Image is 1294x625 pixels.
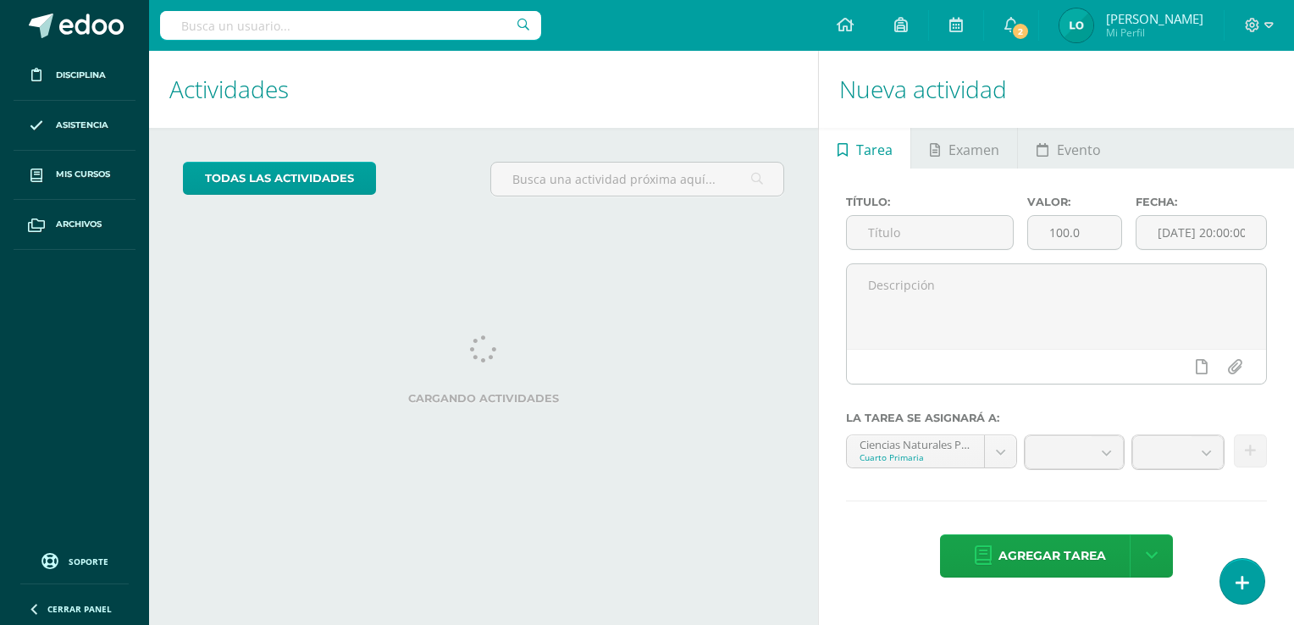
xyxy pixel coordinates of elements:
a: Archivos [14,200,135,250]
a: Ciencias Naturales Productividad y Desarrollo 'B'Cuarto Primaria [847,435,1016,467]
span: Agregar tarea [998,535,1106,577]
a: Tarea [819,128,910,169]
a: Soporte [20,549,129,572]
span: 2 [1011,22,1030,41]
label: La tarea se asignará a: [846,412,1267,424]
span: Mi Perfil [1106,25,1203,40]
label: Título: [846,196,1014,208]
span: Archivos [56,218,102,231]
span: Tarea [856,130,893,170]
span: Mis cursos [56,168,110,181]
span: Evento [1057,130,1101,170]
label: Fecha: [1136,196,1267,208]
input: Puntos máximos [1028,216,1121,249]
span: Disciplina [56,69,106,82]
a: Evento [1018,128,1119,169]
span: Asistencia [56,119,108,132]
label: Valor: [1027,196,1122,208]
input: Fecha de entrega [1136,216,1266,249]
a: Asistencia [14,101,135,151]
div: Cuarto Primaria [860,451,971,463]
input: Busca un usuario... [160,11,541,40]
span: Cerrar panel [47,603,112,615]
span: [PERSON_NAME] [1106,10,1203,27]
input: Título [847,216,1013,249]
a: Disciplina [14,51,135,101]
input: Busca una actividad próxima aquí... [491,163,783,196]
img: 3741b5ecfe3cf2bdabaa89a223feb945.png [1059,8,1093,42]
h1: Actividades [169,51,798,128]
span: Soporte [69,556,108,567]
a: todas las Actividades [183,162,376,195]
span: Examen [948,130,999,170]
label: Cargando actividades [183,392,784,405]
div: Ciencias Naturales Productividad y Desarrollo 'B' [860,435,971,451]
a: Examen [911,128,1017,169]
h1: Nueva actividad [839,51,1274,128]
a: Mis cursos [14,151,135,201]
